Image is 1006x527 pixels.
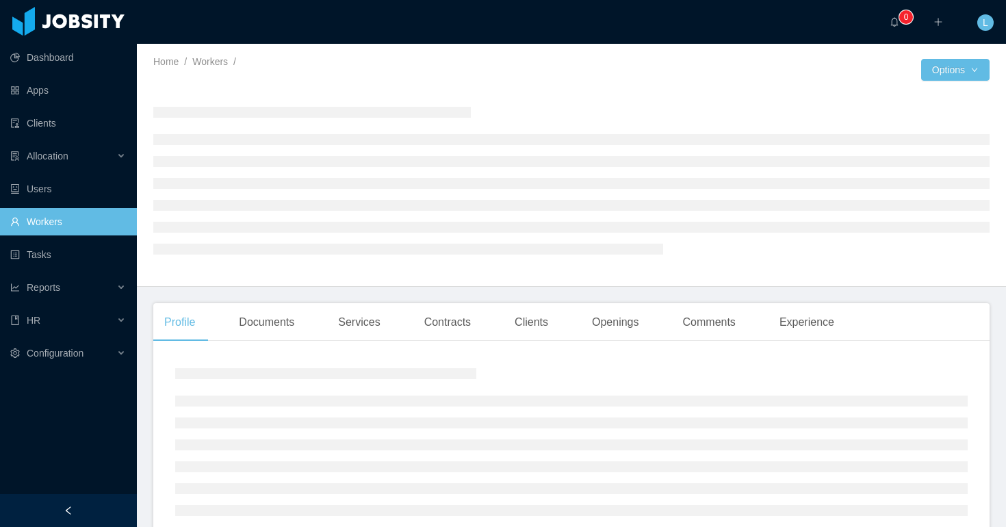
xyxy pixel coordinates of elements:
[504,303,559,342] div: Clients
[769,303,845,342] div: Experience
[983,14,988,31] span: L
[27,282,60,293] span: Reports
[27,348,83,359] span: Configuration
[184,56,187,67] span: /
[10,77,126,104] a: icon: appstoreApps
[899,10,913,24] sup: 0
[27,151,68,162] span: Allocation
[413,303,482,342] div: Contracts
[10,110,126,137] a: icon: auditClients
[192,56,228,67] a: Workers
[10,151,20,161] i: icon: solution
[10,316,20,325] i: icon: book
[921,59,990,81] button: Optionsicon: down
[10,241,126,268] a: icon: profileTasks
[153,56,179,67] a: Home
[933,17,943,27] i: icon: plus
[233,56,236,67] span: /
[327,303,391,342] div: Services
[228,303,305,342] div: Documents
[581,303,650,342] div: Openings
[153,303,206,342] div: Profile
[10,175,126,203] a: icon: robotUsers
[890,17,899,27] i: icon: bell
[672,303,747,342] div: Comments
[10,283,20,292] i: icon: line-chart
[10,348,20,358] i: icon: setting
[10,208,126,235] a: icon: userWorkers
[10,44,126,71] a: icon: pie-chartDashboard
[27,315,40,326] span: HR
